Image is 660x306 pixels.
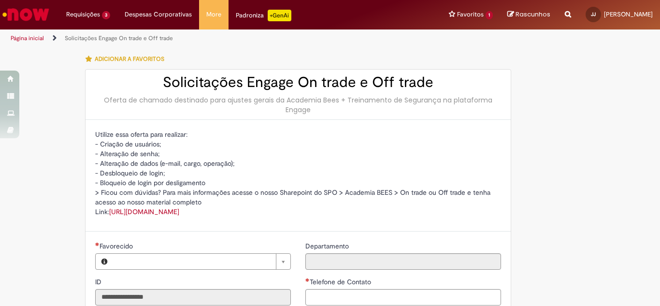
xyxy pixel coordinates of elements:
img: ServiceNow [1,5,51,24]
button: Favorecido, Visualizar este registro [96,254,113,269]
span: Adicionar a Favoritos [95,55,164,63]
p: Utilize essa oferta para realizar: - Criação de usuários; - Alteração de senha; - Alteração de da... [95,130,501,217]
p: +GenAi [268,10,291,21]
span: Necessários [305,278,310,282]
span: Somente leitura - Departamento [305,242,351,250]
span: Requisições [66,10,100,19]
span: Despesas Corporativas [125,10,192,19]
a: Rascunhos [507,10,550,19]
span: Telefone de Contato [310,277,373,286]
span: Necessários - Favorecido [100,242,135,250]
a: Limpar campo Favorecido [113,254,290,269]
div: Oferta de chamado destinado para ajustes gerais da Academia Bees + Treinamento de Segurança na pl... [95,95,501,115]
span: Necessários [95,242,100,246]
span: JJ [591,11,596,17]
a: [URL][DOMAIN_NAME] [109,207,179,216]
input: Telefone de Contato [305,289,501,306]
h2: Solicitações Engage On trade e Off trade [95,74,501,90]
span: 3 [102,11,110,19]
span: 1 [486,11,493,19]
a: Página inicial [11,34,44,42]
span: Favoritos [457,10,484,19]
a: Solicitações Engage On trade e Off trade [65,34,173,42]
span: More [206,10,221,19]
ul: Trilhas de página [7,29,433,47]
span: [PERSON_NAME] [604,10,653,18]
div: Padroniza [236,10,291,21]
input: Departamento [305,253,501,270]
span: Rascunhos [516,10,550,19]
label: Somente leitura - ID [95,277,103,287]
button: Adicionar a Favoritos [85,49,170,69]
input: ID [95,289,291,306]
span: Somente leitura - ID [95,277,103,286]
label: Somente leitura - Departamento [305,241,351,251]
